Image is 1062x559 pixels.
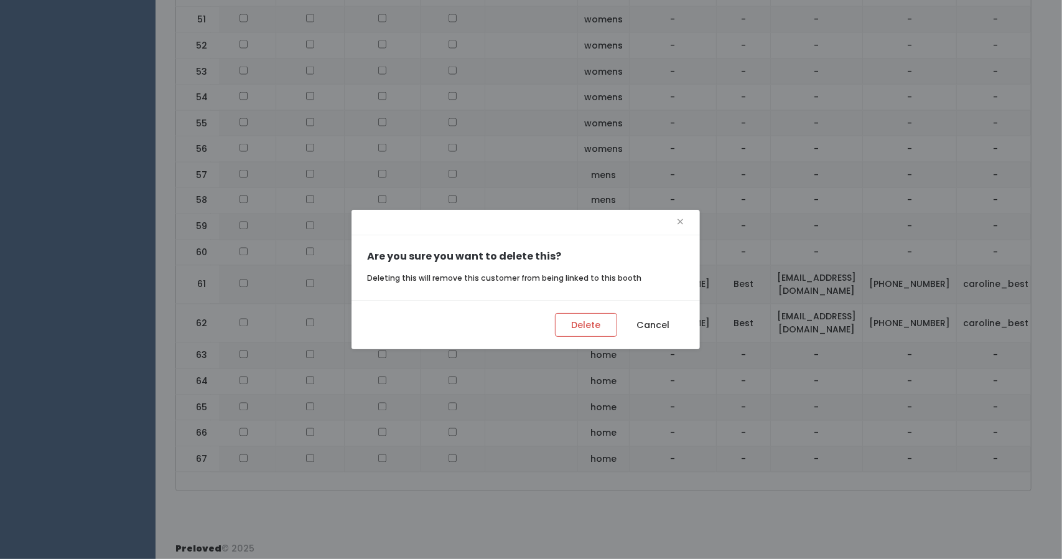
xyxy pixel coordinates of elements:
small: Deleting this will remove this customer from being linked to this booth [367,273,641,283]
button: Cancel [622,313,684,337]
span: × [676,212,684,232]
h5: Are you sure you want to delete this? [367,251,684,262]
button: Close [676,212,684,232]
button: Delete [555,313,617,337]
